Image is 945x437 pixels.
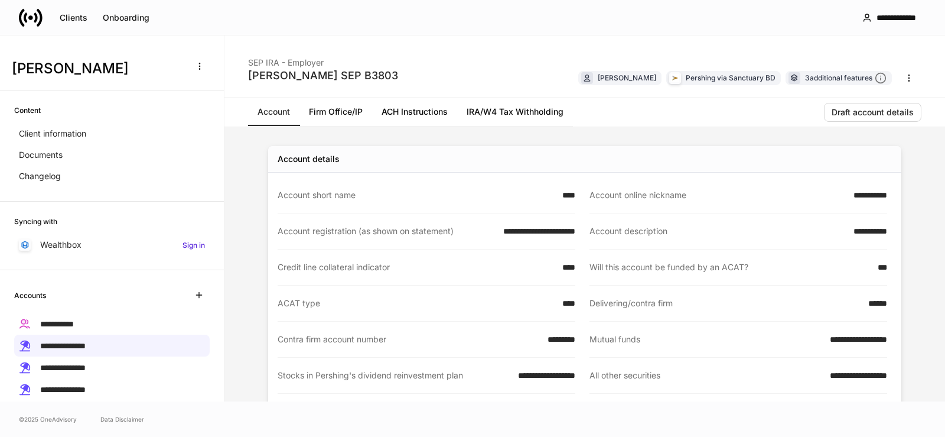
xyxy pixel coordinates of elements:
button: Onboarding [95,8,157,27]
button: Draft account details [824,103,921,122]
a: Client information [14,123,210,144]
div: 3 additional features [805,72,887,85]
div: Mutual funds [589,334,823,345]
a: Data Disclaimer [100,415,144,424]
div: Clients [60,14,87,22]
a: ACH Instructions [372,98,457,126]
h3: [PERSON_NAME] [12,59,183,78]
p: Changelog [19,170,61,182]
a: Firm Office/IP [299,98,372,126]
a: IRA/W4 Tax Withholding [457,98,573,126]
h6: Accounts [14,290,46,301]
div: Account online nickname [589,189,846,201]
div: Will this account be funded by an ACAT? [589,261,871,273]
div: Pershing via Sanctuary BD [686,72,775,83]
div: Account details [278,153,340,165]
div: ACAT type [278,297,555,309]
div: Account registration (as shown on statement) [278,225,496,237]
a: WealthboxSign in [14,234,210,255]
div: Stocks in Pershing's dividend reinvestment plan [278,370,511,381]
button: Clients [52,8,95,27]
div: Onboarding [103,14,149,22]
p: Wealthbox [40,239,82,251]
div: [PERSON_NAME] SEP B3803 [248,69,398,83]
div: SEP IRA - Employer [248,50,398,69]
a: Documents [14,144,210,166]
div: Account short name [278,189,555,201]
div: All other securities [589,370,823,381]
div: Delivering/contra firm [589,297,861,309]
h6: Sign in [183,239,205,251]
div: Credit line collateral indicator [278,261,555,273]
div: Contra firm account number [278,334,540,345]
div: [PERSON_NAME] [598,72,656,83]
a: Changelog [14,166,210,187]
p: Client information [19,128,86,140]
div: Account description [589,225,846,237]
span: © 2025 OneAdvisory [19,415,77,424]
h6: Content [14,105,41,116]
div: Draft account details [832,108,914,116]
p: Documents [19,149,63,161]
a: Account [248,98,299,126]
h6: Syncing with [14,216,57,227]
